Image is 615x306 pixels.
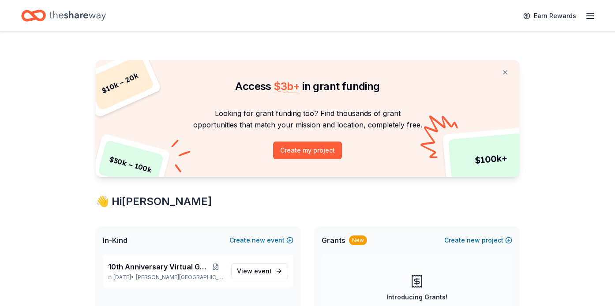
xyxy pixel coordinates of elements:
a: Home [21,5,106,26]
button: Create my project [273,142,342,159]
span: Access in grant funding [235,80,379,93]
span: event [254,267,272,275]
button: Createnewevent [229,235,293,246]
span: Grants [322,235,345,246]
a: Earn Rewards [518,8,581,24]
div: 👋 Hi [PERSON_NAME] [96,194,519,209]
span: new [467,235,480,246]
a: View event [231,263,288,279]
p: Looking for grant funding too? Find thousands of grant opportunities that match your mission and ... [106,108,509,131]
span: $ 3b + [274,80,300,93]
div: New [349,235,367,245]
span: In-Kind [103,235,127,246]
div: $ 10k – 20k [86,55,155,111]
span: [PERSON_NAME][GEOGRAPHIC_DATA], [GEOGRAPHIC_DATA] [136,274,224,281]
span: View [237,266,272,276]
button: Createnewproject [444,235,512,246]
span: new [252,235,265,246]
span: 10th Anniversary Virtual Gala [108,261,207,272]
div: Introducing Grants! [386,292,447,302]
p: [DATE] • [108,274,224,281]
